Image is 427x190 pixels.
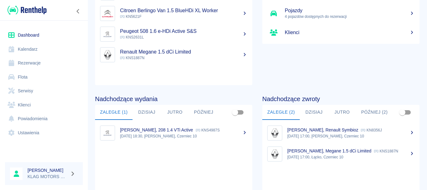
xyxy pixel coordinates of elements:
h4: Nadchodzące zwroty [262,95,419,103]
p: [PERSON_NAME], 208 1.4 VTi Active [120,127,193,132]
a: Image[PERSON_NAME], Renault Symbioz KN8356J[DATE] 17:00, [PERSON_NAME], Czerniec 10 [262,122,419,143]
h5: Pojazdy [285,8,414,14]
button: Zaległe (1) [95,105,133,120]
h5: Peugeot 508 1.6 e-HDi Active S&S [120,28,247,34]
a: Powiadomienia [5,112,83,126]
a: Flota [5,70,83,84]
a: Serwisy [5,84,83,98]
button: Dzisiaj [133,105,161,120]
img: Image [102,49,113,61]
p: KNS4987S [196,128,220,132]
h6: [PERSON_NAME] [28,167,68,173]
a: Ustawienia [5,126,83,140]
a: ImageCitroen Berlingo Van 1.5 BlueHDi XL Worker KN5621F [95,3,252,24]
img: Image [102,8,113,19]
p: [PERSON_NAME], Renault Symbioz [287,127,358,132]
button: Zaległe (2) [262,105,300,120]
button: Zwiń nawigację [73,7,83,15]
p: KLAG MOTORS Rent a Car [28,173,68,180]
p: [DATE] 17:00, Łącko, Czerniec 10 [287,154,414,160]
button: Później (2) [356,105,393,120]
span: KNS1887N [120,56,144,60]
a: Image[PERSON_NAME], Megane 1.5 dCi Limited KNS1887N[DATE] 17:00, Łącko, Czerniec 10 [262,143,419,164]
h4: Nadchodzące wydania [95,95,252,103]
a: ImagePeugeot 508 1.6 e-HDi Active S&S KNS2631L [95,24,252,44]
span: KNS2631L [120,35,144,39]
p: 4 pojazdów dostępnych do rezerwacji [285,14,414,19]
button: Później [189,105,218,120]
a: Image[PERSON_NAME], 208 1.4 VTi Active KNS4987S[DATE] 18:30, [PERSON_NAME], Czerniec 10 [95,122,252,143]
p: [DATE] 17:00, [PERSON_NAME], Czerniec 10 [287,133,414,139]
a: Kalendarz [5,42,83,56]
a: Dashboard [5,28,83,42]
a: ImageRenault Megane 1.5 dCi Limited KNS1887N [95,44,252,65]
a: Pojazdy4 pojazdów dostępnych do rezerwacji [262,3,419,24]
span: KN5621F [120,14,142,19]
img: Renthelp logo [8,5,47,15]
button: Dzisiaj [300,105,328,120]
button: Jutro [161,105,189,120]
p: [PERSON_NAME], Megane 1.5 dCi Limited [287,148,371,153]
p: [DATE] 18:30, [PERSON_NAME], Czerniec 10 [120,133,247,139]
a: Renthelp logo [5,5,47,15]
h5: Renault Megane 1.5 dCi Limited [120,49,247,55]
img: Image [102,127,113,139]
button: Jutro [328,105,356,120]
p: KNS1887N [374,149,398,153]
span: Pokaż przypisane tylko do mnie [396,106,408,118]
h5: Citroen Berlingo Van 1.5 BlueHDi XL Worker [120,8,247,14]
img: Image [269,148,281,160]
img: Image [102,28,113,40]
a: Klienci [262,24,419,41]
a: Klienci [5,98,83,112]
span: Pokaż przypisane tylko do mnie [229,106,241,118]
p: KN8356J [361,128,382,132]
img: Image [269,127,281,139]
a: Rezerwacje [5,56,83,70]
h5: Klienci [285,29,414,36]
